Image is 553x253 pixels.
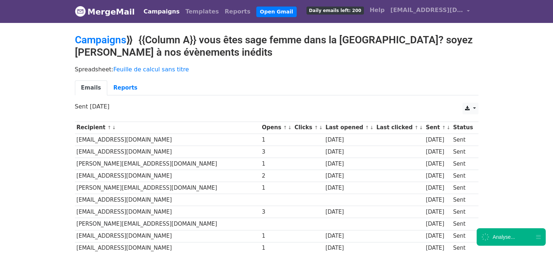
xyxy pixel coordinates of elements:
[75,158,260,170] td: [PERSON_NAME][EMAIL_ADDRESS][DOMAIN_NAME]
[451,146,474,158] td: Sent
[414,125,418,130] a: ↑
[75,6,86,17] img: MergeMail logo
[325,172,373,180] div: [DATE]
[451,230,474,242] td: Sent
[325,148,373,156] div: [DATE]
[424,122,451,134] th: Sent
[426,196,450,204] div: [DATE]
[325,136,373,144] div: [DATE]
[451,194,474,206] td: Sent
[388,3,473,20] a: [EMAIL_ADDRESS][DOMAIN_NAME]
[283,125,287,130] a: ↑
[75,66,478,73] p: Spreadsheet:
[426,136,450,144] div: [DATE]
[325,184,373,192] div: [DATE]
[183,4,222,19] a: Templates
[262,172,291,180] div: 2
[75,34,478,58] h2: ⟫ {{Column A}} vous êtes sage femme dans la [GEOGRAPHIC_DATA]? soyez [PERSON_NAME] à nos évènemen...
[262,148,291,156] div: 3
[426,208,450,216] div: [DATE]
[319,125,323,130] a: ↓
[451,206,474,218] td: Sent
[325,160,373,168] div: [DATE]
[256,7,297,17] a: Open Gmail
[75,218,260,230] td: [PERSON_NAME][EMAIL_ADDRESS][DOMAIN_NAME]
[75,194,260,206] td: [EMAIL_ADDRESS][DOMAIN_NAME]
[262,208,291,216] div: 3
[390,6,463,15] span: [EMAIL_ADDRESS][DOMAIN_NAME]
[375,122,424,134] th: Last clicked
[442,125,446,130] a: ↑
[288,125,292,130] a: ↓
[314,125,318,130] a: ↑
[365,125,369,130] a: ↑
[370,125,374,130] a: ↓
[75,170,260,182] td: [EMAIL_ADDRESS][DOMAIN_NAME]
[75,122,260,134] th: Recipient
[262,160,291,168] div: 1
[426,184,450,192] div: [DATE]
[262,184,291,192] div: 1
[75,80,107,95] a: Emails
[306,7,364,15] span: Daily emails left: 200
[451,134,474,146] td: Sent
[262,232,291,240] div: 1
[325,208,373,216] div: [DATE]
[304,3,367,17] a: Daily emails left: 200
[426,220,450,228] div: [DATE]
[451,170,474,182] td: Sent
[112,125,116,130] a: ↓
[75,182,260,194] td: [PERSON_NAME][EMAIL_ADDRESS][DOMAIN_NAME]
[451,158,474,170] td: Sent
[293,122,324,134] th: Clicks
[75,134,260,146] td: [EMAIL_ADDRESS][DOMAIN_NAME]
[262,244,291,252] div: 1
[451,122,474,134] th: Status
[451,218,474,230] td: Sent
[107,125,111,130] a: ↑
[426,160,450,168] div: [DATE]
[75,230,260,242] td: [EMAIL_ADDRESS][DOMAIN_NAME]
[446,125,450,130] a: ↓
[419,125,423,130] a: ↓
[426,172,450,180] div: [DATE]
[113,66,189,73] a: Feuille de calcul sans titre
[107,80,144,95] a: Reports
[367,3,388,17] a: Help
[426,244,450,252] div: [DATE]
[262,136,291,144] div: 1
[75,4,135,19] a: MergeMail
[325,244,373,252] div: [DATE]
[426,148,450,156] div: [DATE]
[325,232,373,240] div: [DATE]
[451,182,474,194] td: Sent
[324,122,374,134] th: Last opened
[75,146,260,158] td: [EMAIL_ADDRESS][DOMAIN_NAME]
[75,34,126,46] a: Campaigns
[260,122,293,134] th: Opens
[222,4,253,19] a: Reports
[426,232,450,240] div: [DATE]
[75,206,260,218] td: [EMAIL_ADDRESS][DOMAIN_NAME]
[75,103,478,110] p: Sent [DATE]
[141,4,183,19] a: Campaigns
